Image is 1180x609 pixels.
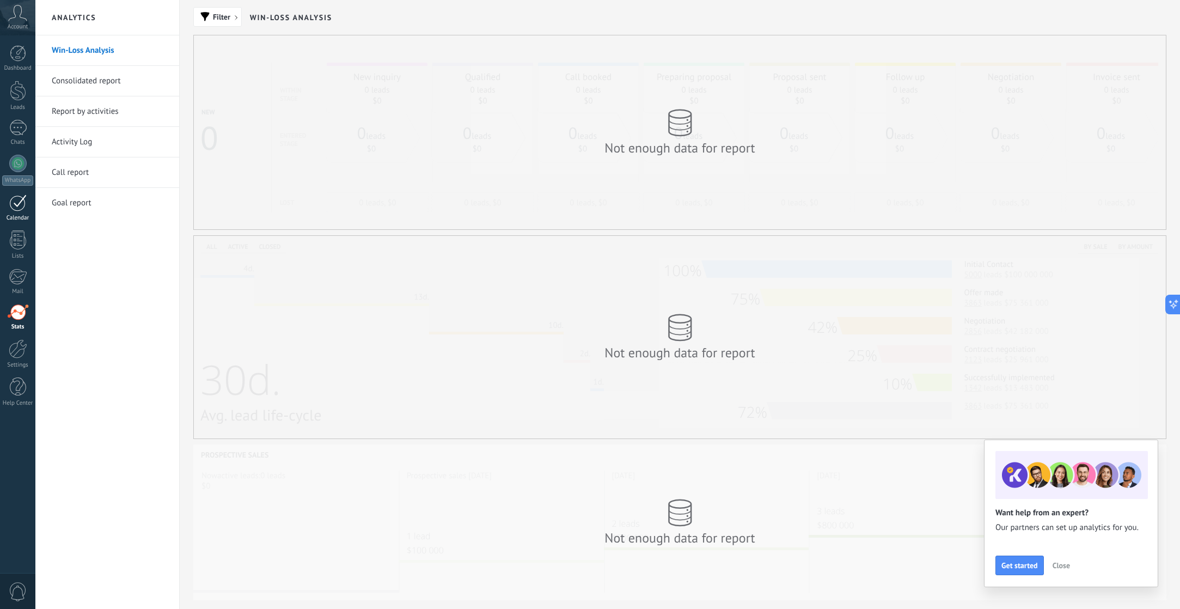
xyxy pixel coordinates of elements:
[582,344,778,361] div: Not enough data for report
[582,529,778,546] div: Not enough data for report
[52,66,168,96] a: Consolidated report
[52,35,168,66] a: Win-Loss Analysis
[2,215,34,222] div: Calendar
[35,66,179,96] li: Consolidated report
[2,139,34,146] div: Chats
[35,188,179,218] li: Goal report
[52,157,168,188] a: Call report
[35,127,179,157] li: Activity Log
[2,104,34,111] div: Leads
[52,127,168,157] a: Activity Log
[35,96,179,127] li: Report by activities
[1048,557,1075,574] button: Close
[1053,562,1070,569] span: Close
[1001,562,1038,569] span: Get started
[2,324,34,331] div: Stats
[52,96,168,127] a: Report by activities
[2,253,34,260] div: Lists
[2,65,34,72] div: Dashboard
[582,139,778,156] div: Not enough data for report
[52,188,168,218] a: Goal report
[995,522,1147,533] span: Our partners can set up analytics for you.
[213,13,230,21] span: Filter
[2,362,34,369] div: Settings
[2,400,34,407] div: Help Center
[995,556,1044,575] button: Get started
[995,508,1147,518] h2: Want help from an expert?
[35,35,179,66] li: Win-Loss Analysis
[35,157,179,188] li: Call report
[193,7,242,27] button: Filter
[2,175,33,186] div: WhatsApp
[2,288,34,295] div: Mail
[8,23,28,31] span: Account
